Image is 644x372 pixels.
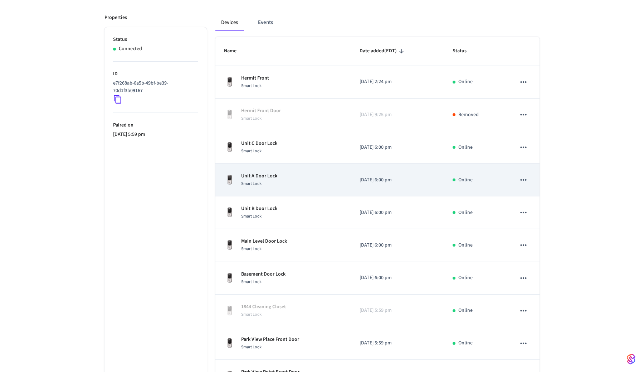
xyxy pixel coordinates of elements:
[252,14,279,31] button: Events
[224,46,246,57] span: Name
[224,272,235,284] img: Yale Assure Touchscreen Wifi Smart Lock, Satin Nickel, Front
[241,75,269,82] p: Hermit Front
[113,131,198,138] p: [DATE] 5:59 pm
[241,213,262,219] span: Smart Lock
[224,207,235,218] img: Yale Assure Touchscreen Wifi Smart Lock, Satin Nickel, Front
[458,144,473,151] p: Online
[215,14,540,31] div: connected account tabs
[360,78,435,86] p: [DATE] 2:24 pm
[241,205,277,213] p: Unit B Door Lock
[113,36,198,43] p: Status
[241,238,287,245] p: Main Level Door Lock
[360,242,435,249] p: [DATE] 6:00 pm
[241,140,277,147] p: Unit C Door Lock
[458,339,473,347] p: Online
[458,176,473,184] p: Online
[241,107,281,115] p: Hermit Front Door
[458,111,479,119] p: Removed
[241,271,286,278] p: Basement Door Lock
[113,70,198,78] p: ID
[241,115,262,121] span: Smart Lock
[453,46,476,57] span: Status
[241,336,299,343] p: Park View Place Front Door
[241,303,286,311] p: 1844 Cleaning Closet
[241,344,262,350] span: Smart Lock
[224,142,235,153] img: Yale Assure Touchscreen Wifi Smart Lock, Satin Nickel, Front
[224,109,235,120] img: Yale Assure Touchscreen Wifi Smart Lock, Satin Nickel, Front
[360,339,435,347] p: [DATE] 5:59 pm
[360,176,435,184] p: [DATE] 6:00 pm
[241,83,262,89] span: Smart Lock
[627,353,635,365] img: SeamLogoGradient.69752ec5.svg
[360,307,435,314] p: [DATE] 5:59 pm
[104,14,127,22] p: Properties
[241,279,262,285] span: Smart Lock
[360,209,435,216] p: [DATE] 6:00 pm
[224,305,235,316] img: Yale Assure Touchscreen Wifi Smart Lock, Satin Nickel, Front
[458,274,473,282] p: Online
[215,14,244,31] button: Devices
[119,45,142,53] p: Connected
[241,172,277,180] p: Unit A Door Lock
[224,338,235,349] img: Yale Assure Touchscreen Wifi Smart Lock, Satin Nickel, Front
[360,46,406,57] span: Date added(EDT)
[241,311,262,318] span: Smart Lock
[241,181,262,187] span: Smart Lock
[458,78,473,86] p: Online
[224,76,235,88] img: Yale Assure Touchscreen Wifi Smart Lock, Satin Nickel, Front
[224,174,235,186] img: Yale Assure Touchscreen Wifi Smart Lock, Satin Nickel, Front
[241,148,262,154] span: Smart Lock
[113,121,198,129] p: Paired on
[458,209,473,216] p: Online
[113,80,195,95] p: e7f268ab-6a5b-49bf-be39-70d1f3b09167
[241,246,262,252] span: Smart Lock
[360,274,435,282] p: [DATE] 6:00 pm
[458,242,473,249] p: Online
[224,239,235,251] img: Yale Assure Touchscreen Wifi Smart Lock, Satin Nickel, Front
[458,307,473,314] p: Online
[360,144,435,151] p: [DATE] 6:00 pm
[360,111,435,119] p: [DATE] 9:25 pm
